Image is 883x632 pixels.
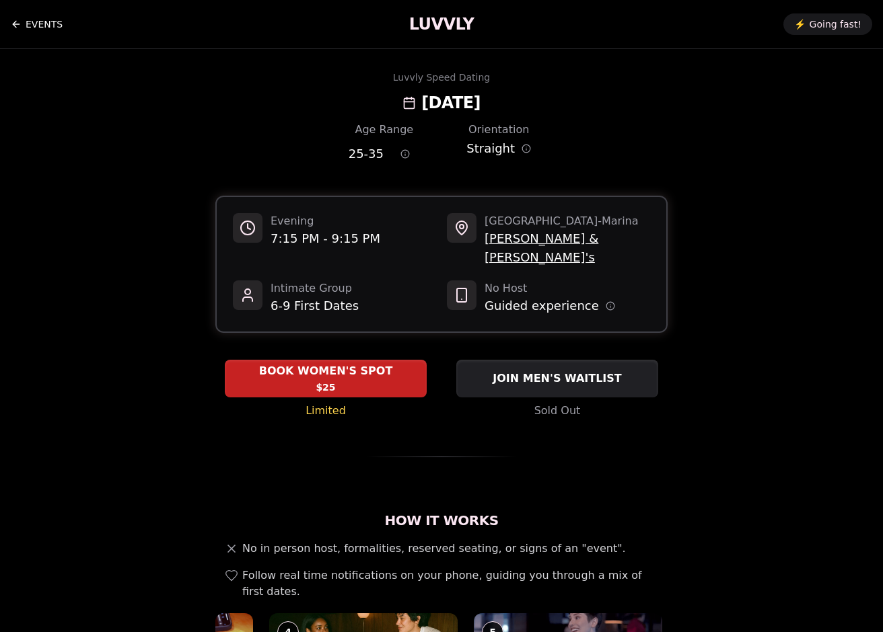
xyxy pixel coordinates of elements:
[271,280,359,297] span: Intimate Group
[456,360,658,397] button: JOIN MEN'S WAITLIST - Sold Out
[485,229,650,267] span: [PERSON_NAME] & [PERSON_NAME]'s
[390,139,420,169] button: Age range information
[794,17,806,31] span: ⚡️
[256,363,396,379] span: BOOK WOMEN'S SPOT
[306,403,346,419] span: Limited
[485,297,599,315] span: Guided experience
[463,122,534,138] div: Orientation
[421,92,481,114] h2: [DATE]
[349,122,420,138] div: Age Range
[490,370,624,387] span: JOIN MEN'S WAITLIST
[225,360,427,397] button: BOOK WOMEN'S SPOT - Limited
[393,71,490,84] div: Luvvly Speed Dating
[271,213,380,229] span: Evening
[522,144,531,153] button: Orientation information
[11,11,63,38] a: Back to events
[810,17,861,31] span: Going fast!
[466,139,515,158] span: Straight
[242,567,662,600] span: Follow real time notifications on your phone, guiding you through a mix of first dates.
[485,280,615,297] span: No Host
[316,381,335,394] span: $25
[271,229,380,248] span: 7:15 PM - 9:15 PM
[606,301,615,311] button: Host information
[242,541,626,557] span: No in person host, formalities, reserved seating, or signs of an "event".
[485,213,650,229] span: [GEOGRAPHIC_DATA] - Marina
[215,511,668,530] h2: How It Works
[349,145,384,163] span: 25 - 35
[271,297,359,315] span: 6-9 First Dates
[409,13,474,35] a: LUVVLY
[534,403,581,419] span: Sold Out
